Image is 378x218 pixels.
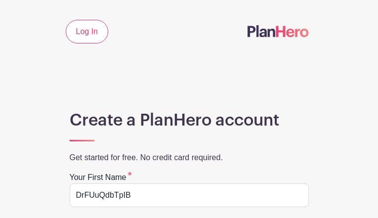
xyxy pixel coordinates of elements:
[70,152,309,164] p: Get started for free. No credit card required.
[248,25,309,37] img: logo-507f7623f17ff9eddc593b1ce0a138ce2505c220e1c5a4e2b4648c50719b7d32.svg
[70,111,309,131] h1: Create a PlanHero account
[66,20,108,44] a: Log In
[70,172,132,183] label: Your first name
[70,183,309,207] input: e.g. Julie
